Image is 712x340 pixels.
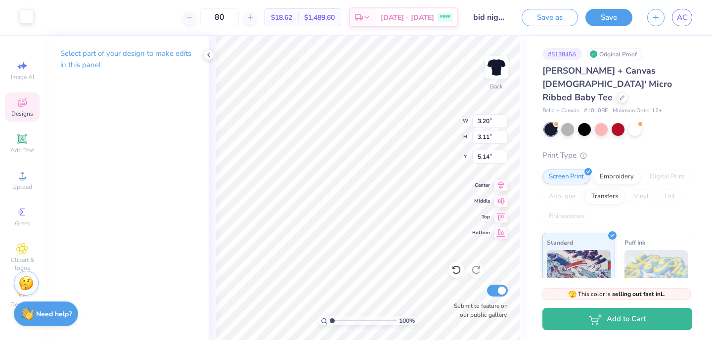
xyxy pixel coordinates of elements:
img: Puff Ink [624,250,688,299]
p: Select part of your design to make edits in this panel [60,48,193,71]
input: – – [200,8,239,26]
div: Rhinestones [542,209,590,224]
span: Standard [547,237,573,248]
span: [DATE] - [DATE] [381,12,434,23]
input: Untitled Design [466,7,514,27]
a: AC [672,9,692,26]
span: Top [472,213,490,220]
span: Middle [472,198,490,205]
span: Greek [15,219,30,227]
span: Center [472,182,490,189]
div: Original Proof [587,48,642,60]
span: Minimum Order: 12 + [613,107,662,115]
div: Applique [542,189,582,204]
span: $1,489.60 [304,12,335,23]
span: Upload [12,183,32,191]
img: Back [487,57,506,77]
button: Save as [522,9,578,26]
div: # 513845A [542,48,582,60]
span: Clipart & logos [5,256,40,272]
div: Vinyl [627,189,655,204]
span: Bottom [472,229,490,236]
strong: selling out fast in L [612,290,664,298]
div: Screen Print [542,170,590,184]
span: This color is . [568,290,666,298]
span: 🫣 [568,290,577,299]
button: Save [585,9,632,26]
img: Standard [547,250,611,299]
span: Designs [11,110,33,118]
span: FREE [440,14,450,21]
div: Back [490,82,503,91]
span: AC [677,12,687,23]
div: Transfers [585,189,624,204]
div: Digital Print [643,170,691,184]
span: $18.62 [271,12,292,23]
div: Foil [658,189,681,204]
span: [PERSON_NAME] + Canvas [DEMOGRAPHIC_DATA]' Micro Ribbed Baby Tee [542,65,672,103]
div: Print Type [542,150,692,161]
span: Bella + Canvas [542,107,579,115]
span: # 1010BE [584,107,608,115]
span: Image AI [11,73,34,81]
strong: Need help? [36,309,72,319]
span: Decorate [10,300,34,308]
button: Add to Cart [542,308,692,330]
span: Puff Ink [624,237,645,248]
span: Add Text [10,146,34,154]
div: Embroidery [593,170,640,184]
label: Submit to feature on our public gallery. [448,301,508,319]
span: 100 % [399,316,415,325]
